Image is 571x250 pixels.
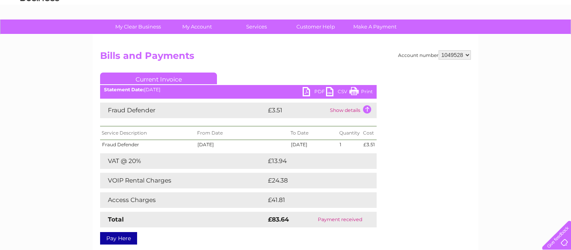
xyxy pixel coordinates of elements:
[196,126,289,140] th: From Date
[304,212,377,227] td: Payment received
[434,33,449,39] a: Water
[104,87,144,92] b: Statement Date:
[100,73,217,84] a: Current Invoice
[338,140,361,149] td: 1
[545,33,564,39] a: Log out
[100,50,471,65] h2: Bills and Payments
[361,126,377,140] th: Cost
[326,87,349,98] a: CSV
[100,173,266,188] td: VOIP Rental Charges
[100,87,377,92] div: [DATE]
[338,126,361,140] th: Quantity
[100,126,196,140] th: Service Description
[328,103,377,118] td: Show details
[266,153,360,169] td: £13.94
[100,103,266,118] td: Fraud Defender
[398,50,471,60] div: Account number
[424,4,478,14] a: 0333 014 3131
[503,33,515,39] a: Blog
[100,140,196,149] td: Fraud Defender
[102,4,470,38] div: Clear Business is a trading name of Verastar Limited (registered in [GEOGRAPHIC_DATA] No. 3667643...
[20,20,60,44] img: logo.png
[165,20,229,34] a: My Account
[266,192,360,208] td: £41.81
[196,140,289,149] td: [DATE]
[289,140,338,149] td: [DATE]
[100,192,266,208] td: Access Charges
[343,20,407,34] a: Make A Payment
[224,20,289,34] a: Services
[266,103,328,118] td: £3.51
[289,126,338,140] th: To Date
[100,153,266,169] td: VAT @ 20%
[268,216,289,223] strong: £83.64
[361,140,377,149] td: £3.51
[349,87,373,98] a: Print
[100,232,137,245] a: Pay Here
[303,87,326,98] a: PDF
[108,216,124,223] strong: Total
[266,173,361,188] td: £24.38
[106,20,170,34] a: My Clear Business
[453,33,471,39] a: Energy
[475,33,499,39] a: Telecoms
[519,33,538,39] a: Contact
[284,20,348,34] a: Customer Help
